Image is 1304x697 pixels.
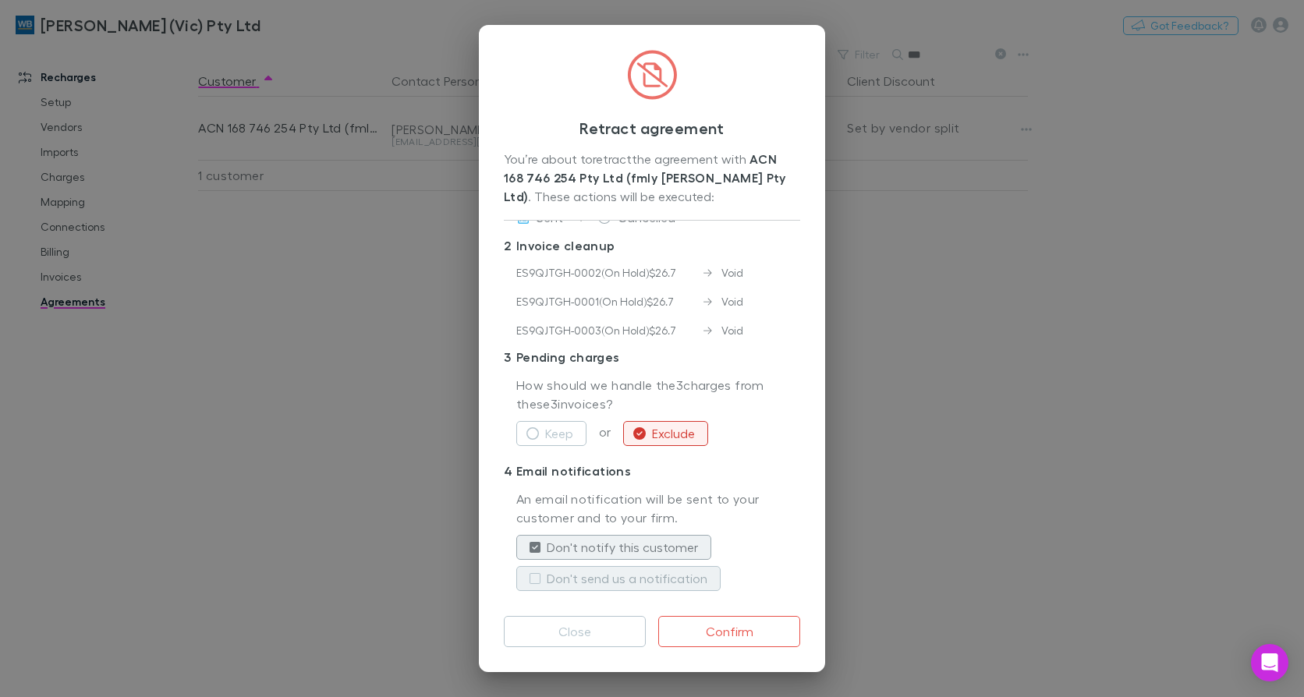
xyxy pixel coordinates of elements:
img: svg%3e [627,50,677,100]
button: Exclude [623,421,708,446]
p: Pending charges [504,345,800,370]
div: You’re about to retract the agreement with . These actions will be executed: [504,150,800,207]
span: or [586,424,623,439]
div: ES9QJTGH-0002 ( On Hold ) $26.7 [516,264,703,281]
button: Don't send us a notification [516,566,721,591]
div: 2 [504,236,516,255]
label: Don't notify this customer [547,538,698,557]
div: 3 [504,348,516,366]
h3: Retract agreement [504,119,800,137]
label: Don't send us a notification [547,569,707,588]
div: ES9QJTGH-0001 ( On Hold ) $26.7 [516,293,703,310]
div: ES9QJTGH-0003 ( On Hold ) $26.7 [516,322,703,338]
div: 4 [504,462,516,480]
button: Confirm [658,616,800,647]
strong: ACN 168 746 254 Pty Ltd (fmly [PERSON_NAME] Pty Ltd) [504,151,789,204]
div: Void [703,293,743,310]
div: Void [703,264,743,281]
p: An email notification will be sent to your customer and to your firm. [516,490,800,529]
p: How should we handle the 3 charges from these 3 invoices? [516,376,800,415]
button: Keep [516,421,586,446]
p: Invoice cleanup [504,233,800,258]
p: Email notifications [504,458,800,483]
button: Don't notify this customer [516,535,711,560]
button: Close [504,616,646,647]
div: Void [703,322,743,338]
div: Open Intercom Messenger [1251,644,1288,681]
